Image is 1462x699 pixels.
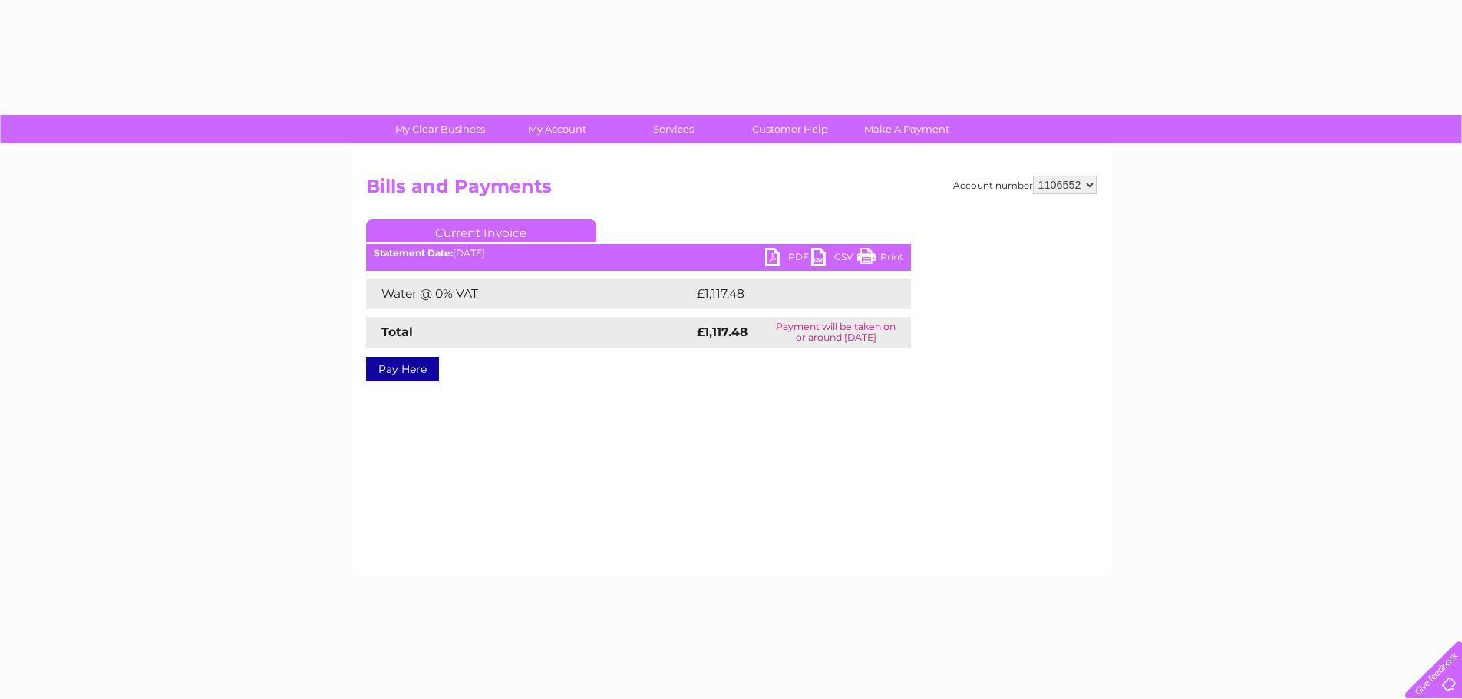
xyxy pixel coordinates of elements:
[693,279,884,309] td: £1,117.48
[366,279,693,309] td: Water @ 0% VAT
[366,357,439,381] a: Pay Here
[374,247,453,259] b: Statement Date:
[761,317,911,348] td: Payment will be taken on or around [DATE]
[727,115,853,143] a: Customer Help
[953,176,1097,194] div: Account number
[366,248,911,259] div: [DATE]
[857,248,903,270] a: Print
[610,115,737,143] a: Services
[377,115,503,143] a: My Clear Business
[493,115,620,143] a: My Account
[697,325,748,339] strong: £1,117.48
[843,115,970,143] a: Make A Payment
[366,219,596,242] a: Current Invoice
[811,248,857,270] a: CSV
[765,248,811,270] a: PDF
[366,176,1097,205] h2: Bills and Payments
[381,325,413,339] strong: Total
